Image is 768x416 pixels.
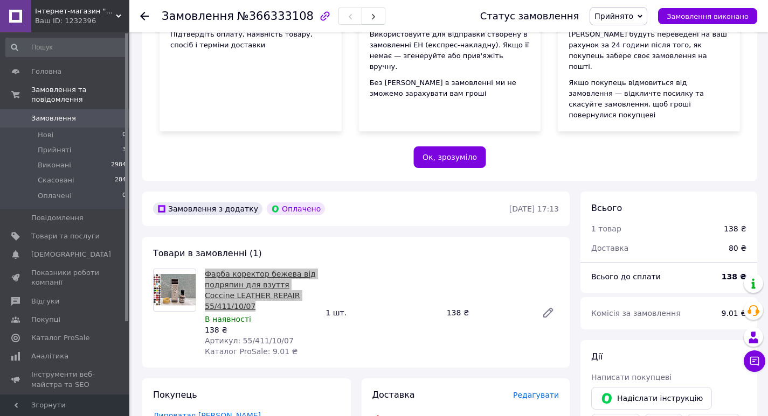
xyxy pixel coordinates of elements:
[31,85,129,104] span: Замовлення та повідомлення
[413,146,486,168] button: Ок, зрозуміло
[658,8,757,24] button: Замовлення виконано
[122,191,126,201] span: 0
[5,38,127,57] input: Пошук
[153,202,262,215] div: Замовлення з додатку
[724,223,746,234] div: 138 ₴
[38,175,74,185] span: Скасовані
[31,231,100,241] span: Товари та послуги
[122,130,126,140] span: 0
[591,224,621,233] span: 1 товар
[722,309,746,318] span: 9.01 ₴
[370,29,530,72] div: Використовуйте для відправки створену в замовленні ЕН (експрес-накладну). Якщо її немає — згенеру...
[153,390,197,400] span: Покупець
[31,114,76,123] span: Замовлення
[162,10,234,23] span: Замовлення
[31,333,89,343] span: Каталог ProSale
[591,203,622,213] span: Всього
[35,16,129,26] div: Ваш ID: 1232396
[154,274,196,306] img: Фарба коректор бежева від подряпин для взуття Coccine LEATHER REPAIR 55/411/10/07
[31,351,68,361] span: Аналітика
[722,236,753,260] div: 80 ₴
[591,373,672,382] span: Написати покупцеві
[744,350,765,372] button: Чат з покупцем
[38,160,71,170] span: Виконані
[591,387,712,410] button: Надіслати інструкцію
[140,11,149,22] div: Повернутися назад
[667,12,749,20] span: Замовлення виконано
[509,205,559,213] time: [DATE] 17:13
[205,325,317,335] div: 138 ₴
[31,268,100,287] span: Показники роботи компанії
[594,12,633,20] span: Прийнято
[267,202,325,215] div: Оплачено
[153,248,262,258] span: Товари в замовленні (1)
[38,130,53,140] span: Нові
[31,250,111,259] span: [DEMOGRAPHIC_DATA]
[115,175,126,185] span: 284
[591,351,603,362] span: Дії
[722,272,746,281] b: 138 ₴
[38,191,72,201] span: Оплачені
[372,390,415,400] span: Доставка
[442,305,533,320] div: 138 ₴
[31,297,59,306] span: Відгуки
[569,29,729,72] div: [PERSON_NAME] будуть переведені на ваш рахунок за 24 години після того, як покупець забере своє з...
[38,145,71,155] span: Прийняті
[237,10,314,23] span: №366333108
[591,272,661,281] span: Всього до сплати
[205,315,251,323] span: В наявності
[111,160,126,170] span: 2984
[591,309,681,318] span: Комісія за замовлення
[591,244,628,252] span: Доставка
[321,305,442,320] div: 1 шт.
[31,370,100,389] span: Інструменти веб-майстра та SEO
[122,145,126,155] span: 3
[370,77,530,99] div: Без [PERSON_NAME] в замовленні ми не зможемо зарахувати вам гроші
[569,77,729,121] div: Якщо покупець відмовиться від замовлення — відкличте посилку та скасуйте замовлення, щоб гроші по...
[35,6,116,16] span: Інтернет-магазин "Ексклюзив"
[205,270,316,311] a: Фарба коректор бежева від подряпин для взуття Coccine LEATHER REPAIR 55/411/10/07
[205,336,294,345] span: Артикул: 55/411/10/07
[31,315,60,325] span: Покупці
[205,347,297,356] span: Каталог ProSale: 9.01 ₴
[480,11,579,22] div: Статус замовлення
[513,391,559,399] span: Редагувати
[31,67,61,76] span: Головна
[31,213,84,223] span: Повідомлення
[537,302,559,323] a: Редагувати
